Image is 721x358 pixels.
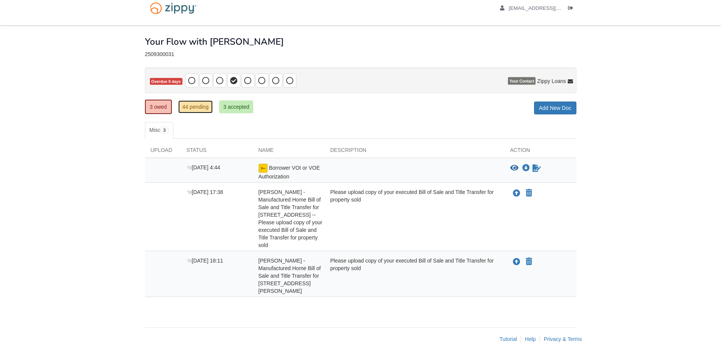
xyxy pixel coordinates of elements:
span: Your Contact [508,77,536,85]
a: 3 owed [145,100,172,114]
span: Borrower VOI or VOE Authorization [259,165,320,180]
span: [PERSON_NAME] - Manufactured Home Bill of Sale and Title Transfer for [STREET_ADDRESS] -- Please ... [259,189,322,248]
a: Log out [568,5,576,13]
span: [DATE] 4:44 [187,164,220,170]
div: Action [505,146,576,158]
a: Tutorial [500,336,517,342]
div: Name [253,146,325,158]
span: raeshell1972@gmail.com [509,5,595,11]
h1: Your Flow with [PERSON_NAME] [145,37,284,47]
a: Add New Doc [534,102,576,114]
div: Upload [145,146,181,158]
span: 3 [160,127,169,134]
button: Upload Michelle Murphy - Manufactured Home Bill of Sale and Title Transfer for 63 Palace Dr West ... [512,257,521,267]
a: Waiting for your co-borrower to e-sign [532,164,542,173]
button: View Borrower VOI or VOE Authorization [510,164,519,172]
span: Zippy Loans [537,77,566,85]
button: Declare Ellisia Bailey - Manufactured Home Bill of Sale and Title Transfer for 63 Palace Dr -- Pl... [525,189,533,198]
div: Description [325,146,505,158]
div: Please upload copy of your executed Bill of Sale and Title Transfer for property sold [325,257,505,295]
span: [PERSON_NAME] - Manufactured Home Bill of Sale and Title Transfer for [STREET_ADDRESS][PERSON_NAME] [259,258,321,294]
div: 2509300031 [145,51,576,58]
button: Upload Ellisia Bailey - Manufactured Home Bill of Sale and Title Transfer for 63 Palace Dr -- Ple... [512,188,521,198]
img: esign [259,164,268,173]
a: 3 accepted [219,100,254,113]
span: Overdue 9 days [150,78,182,85]
span: [DATE] 17:38 [187,189,223,195]
a: edit profile [500,5,596,13]
a: Misc [145,122,173,139]
span: [DATE] 18:11 [187,258,223,264]
a: 44 pending [178,100,213,113]
div: Please upload copy of your executed Bill of Sale and Title Transfer for property sold [325,188,505,249]
div: Status [181,146,253,158]
a: Help [525,336,536,342]
a: Privacy & Terms [544,336,582,342]
button: Declare Michelle Murphy - Manufactured Home Bill of Sale and Title Transfer for 63 Palace Dr West... [525,257,533,266]
a: Download Borrower VOI or VOE Authorization [522,165,530,171]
